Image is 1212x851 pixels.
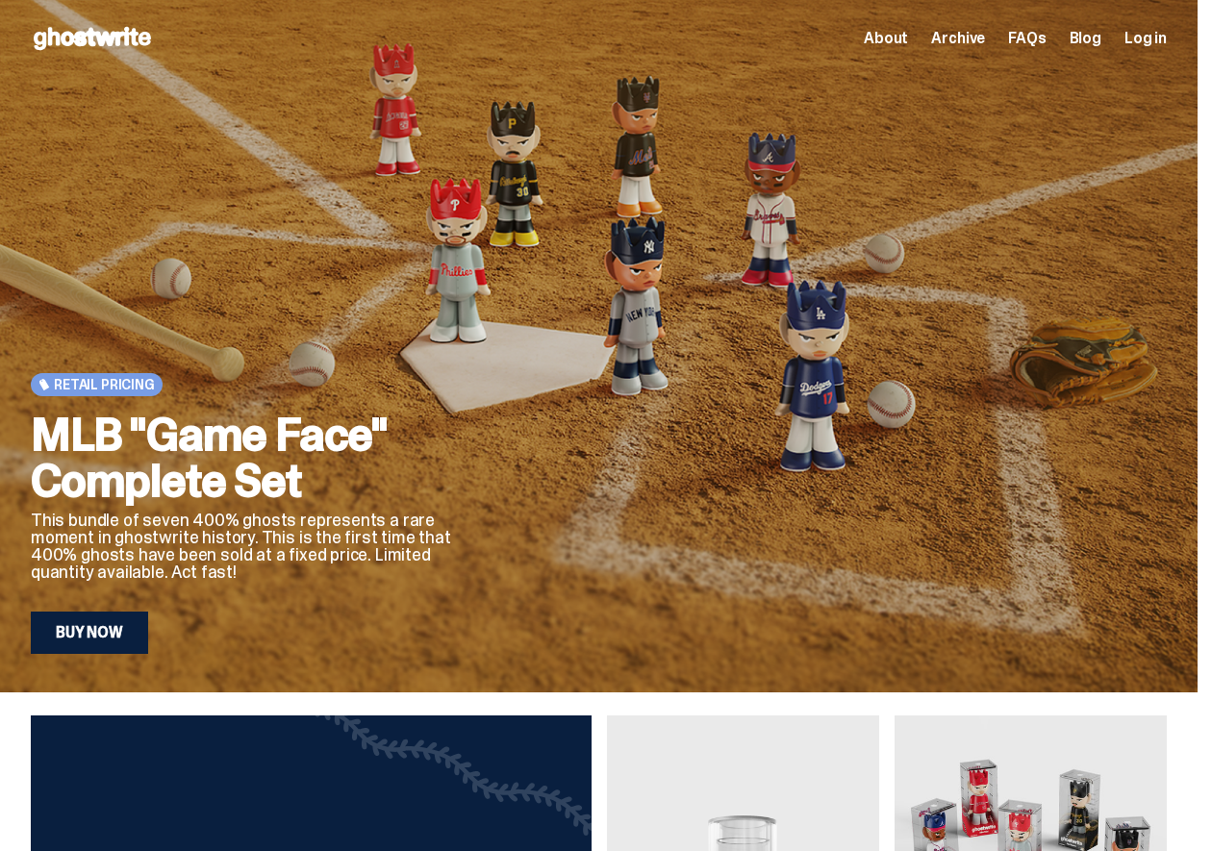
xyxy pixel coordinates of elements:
[31,612,148,654] a: Buy Now
[931,31,985,46] a: Archive
[1124,31,1167,46] a: Log in
[54,377,155,392] span: Retail Pricing
[864,31,908,46] a: About
[31,412,492,504] h2: MLB "Game Face" Complete Set
[1008,31,1046,46] a: FAQs
[1070,31,1101,46] a: Blog
[31,512,492,581] p: This bundle of seven 400% ghosts represents a rare moment in ghostwrite history. This is the firs...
